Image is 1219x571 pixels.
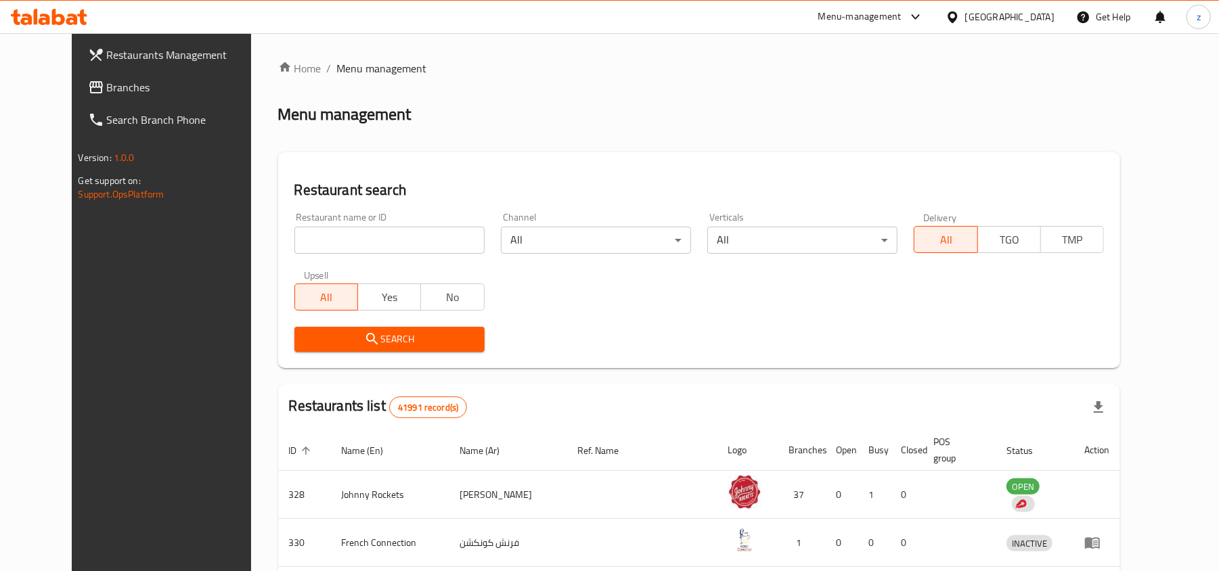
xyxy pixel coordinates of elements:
td: 330 [278,519,331,567]
span: TGO [983,230,1036,250]
img: Johnny Rockets [728,475,761,509]
span: INACTIVE [1006,536,1052,551]
span: POS group [933,434,979,466]
td: 0 [890,519,923,567]
label: Delivery [923,212,957,222]
span: 1.0.0 [114,149,135,166]
span: Name (En) [342,442,401,459]
nav: breadcrumb [278,60,1121,76]
span: z [1197,9,1201,24]
th: Open [825,430,858,471]
td: Johnny Rockets [331,471,449,519]
button: No [420,283,484,311]
td: [PERSON_NAME] [449,471,567,519]
h2: Menu management [278,104,412,125]
img: delivery hero logo [1015,498,1027,510]
td: 1 [858,471,890,519]
label: Upsell [304,270,329,279]
button: Search [294,327,485,352]
span: Search Branch Phone [107,112,265,128]
div: Menu-management [818,9,902,25]
button: All [914,226,977,253]
span: Ref. Name [577,442,636,459]
td: 1 [778,519,825,567]
span: All [920,230,972,250]
td: 328 [278,471,331,519]
span: OPEN [1006,479,1040,495]
span: Get support on: [79,172,141,189]
th: Closed [890,430,923,471]
span: ID [289,442,315,459]
span: Name (Ar) [460,442,517,459]
h2: Restaurant search [294,180,1105,200]
td: 0 [825,471,858,519]
button: TGO [977,226,1041,253]
li: / [327,60,332,76]
button: Yes [357,283,421,311]
span: Menu management [337,60,427,76]
button: All [294,283,358,311]
span: All [301,288,353,307]
span: 41991 record(s) [390,401,466,414]
div: Menu [1084,534,1109,551]
span: Branches [107,79,265,95]
td: 0 [858,519,890,567]
h2: Restaurants list [289,396,468,418]
th: Branches [778,430,825,471]
span: Restaurants Management [107,47,265,63]
td: 0 [890,471,923,519]
a: Restaurants Management [77,39,275,71]
span: TMP [1046,230,1099,250]
td: فرنش كونكشن [449,519,567,567]
div: Indicates that the vendor menu management has been moved to DH Catalog service [1012,496,1035,512]
th: Logo [717,430,778,471]
div: [GEOGRAPHIC_DATA] [965,9,1055,24]
th: Busy [858,430,890,471]
td: French Connection [331,519,449,567]
button: TMP [1040,226,1104,253]
th: Action [1073,430,1120,471]
td: 37 [778,471,825,519]
img: French Connection [728,523,761,557]
div: Total records count [389,396,467,418]
td: 0 [825,519,858,567]
span: Version: [79,149,112,166]
span: No [426,288,479,307]
div: All [707,227,897,254]
span: Yes [363,288,416,307]
div: All [501,227,691,254]
span: Status [1006,442,1050,459]
a: Home [278,60,322,76]
a: Search Branch Phone [77,104,275,136]
a: Branches [77,71,275,104]
div: Export file [1082,391,1115,424]
input: Search for restaurant name or ID.. [294,227,485,254]
a: Support.OpsPlatform [79,185,164,203]
span: Search [305,331,474,348]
